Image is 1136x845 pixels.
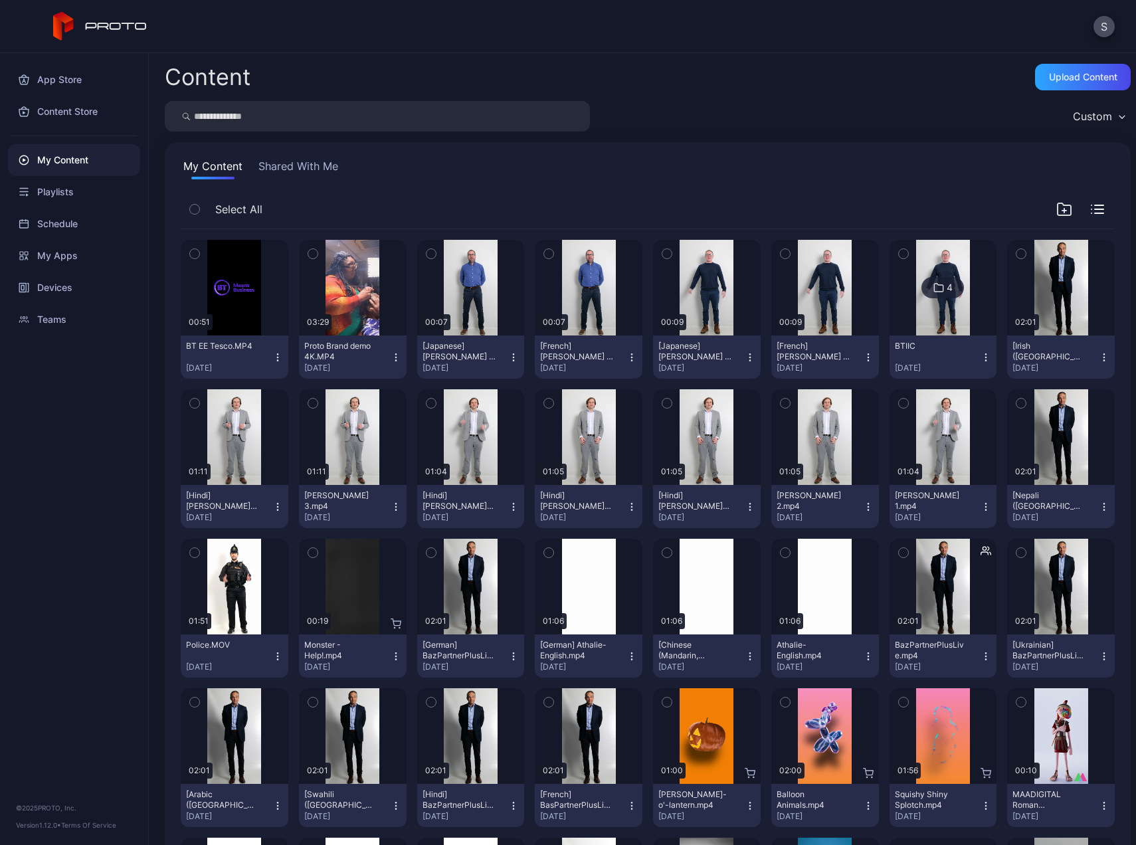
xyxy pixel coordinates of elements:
[423,490,496,512] div: [Hindi] Pete 1.mp4
[658,811,745,822] div: [DATE]
[1012,811,1099,822] div: [DATE]
[417,335,525,379] button: [Japanese] [PERSON_NAME] - Made with [PERSON_NAME](1).mp4[DATE]
[8,64,140,96] a: App Store
[540,341,613,362] div: [French] John - Made with Clipchamp(1).mp4
[186,789,259,810] div: [Arabic (United Arab Emirates)] [French] BazPartnerPlusLive.mp4
[186,490,259,512] div: [Hindi] Pete 3.mp4
[417,784,525,827] button: [Hindi] BazPartnerPlusLive.mp4[DATE]
[423,512,509,523] div: [DATE]
[777,811,863,822] div: [DATE]
[540,789,613,810] div: [French] BasPartnerPlusLive.mp4
[186,811,272,822] div: [DATE]
[653,335,761,379] button: [Japanese] [PERSON_NAME] - Made with [PERSON_NAME].mp4[DATE]
[299,485,407,528] button: [PERSON_NAME] 3.mp4[DATE]
[417,634,525,678] button: [German] BazPartnerPlusLive.mp4[DATE]
[1007,485,1115,528] button: [Nepali ([GEOGRAPHIC_DATA])] BazPartnerPlusLive.mp4[DATE]
[1012,490,1086,512] div: [Nepali (Nepal)] BazPartnerPlusLive.mp4
[423,811,509,822] div: [DATE]
[186,640,259,650] div: Police.MOV
[304,341,377,362] div: Proto Brand demo 4K.MP4
[1012,512,1099,523] div: [DATE]
[1073,110,1112,123] div: Custom
[304,490,377,512] div: Pete 3.mp4
[777,490,850,512] div: Pete 2.mp4
[540,363,626,373] div: [DATE]
[895,512,981,523] div: [DATE]
[535,485,642,528] button: [Hindi] [PERSON_NAME] 2.mp4[DATE]
[771,784,879,827] button: Balloon Animals.mp4[DATE]
[181,634,288,678] button: Police.MOV[DATE]
[1049,72,1117,82] div: Upload Content
[304,512,391,523] div: [DATE]
[304,811,391,822] div: [DATE]
[423,363,509,373] div: [DATE]
[771,485,879,528] button: [PERSON_NAME] 2.mp4[DATE]
[186,341,259,351] div: BT EE Tesco.MP4
[653,485,761,528] button: [Hindi] [PERSON_NAME] 2.mp4[DATE]
[8,176,140,208] a: Playlists
[8,240,140,272] a: My Apps
[304,789,377,810] div: [Swahili (Tanzania)] BazPartnerPlusLive.mp4
[181,485,288,528] button: [Hindi] [PERSON_NAME] 3.mp4[DATE]
[895,640,968,661] div: BazPartnerPlusLive.mp4
[771,335,879,379] button: [French] [PERSON_NAME] - Made with [PERSON_NAME].mp4[DATE]
[777,512,863,523] div: [DATE]
[299,784,407,827] button: [Swahili ([GEOGRAPHIC_DATA])] BazPartnerPlusLive.mp4[DATE]
[535,634,642,678] button: [German] Athalie-English.mp4[DATE]
[777,341,850,362] div: [French] Bryan - Made with Clipchamp.mp4
[777,662,863,672] div: [DATE]
[658,363,745,373] div: [DATE]
[181,158,245,179] button: My Content
[540,811,626,822] div: [DATE]
[423,662,509,672] div: [DATE]
[423,640,496,661] div: [German] BazPartnerPlusLive.mp4
[771,634,879,678] button: Athalie-English.mp4[DATE]
[186,512,272,523] div: [DATE]
[777,789,850,810] div: Balloon Animals.mp4
[8,96,140,128] a: Content Store
[1007,335,1115,379] button: [Irish ([GEOGRAPHIC_DATA])] BazPartnerPlusLive.mp4[DATE]
[181,335,288,379] button: BT EE Tesco.MP4[DATE]
[299,634,407,678] button: Monster - Help!.mp4[DATE]
[304,640,377,661] div: Monster - Help!.mp4
[540,662,626,672] div: [DATE]
[299,335,407,379] button: Proto Brand demo 4K.MP4[DATE]
[890,634,997,678] button: BazPartnerPlusLive.mp4[DATE]
[186,363,272,373] div: [DATE]
[8,208,140,240] a: Schedule
[16,802,132,813] div: © 2025 PROTO, Inc.
[658,341,731,362] div: [Japanese] Bryan - Made with Clipchamp.mp4
[417,485,525,528] button: [Hindi] [PERSON_NAME] 1.mp4[DATE]
[1007,634,1115,678] button: [Ukrainian] BazPartnerPlusLive.mp4[DATE]
[895,490,968,512] div: Pete 1.mp4
[658,640,731,661] div: [Chinese (Mandarin, Simplified)] Athalie-English.mp4
[540,512,626,523] div: [DATE]
[658,512,745,523] div: [DATE]
[8,144,140,176] a: My Content
[1093,16,1115,37] button: S
[658,662,745,672] div: [DATE]
[8,304,140,335] a: Teams
[1035,64,1131,90] button: Upload Content
[256,158,341,179] button: Shared With Me
[895,662,981,672] div: [DATE]
[423,789,496,810] div: [Hindi] BazPartnerPlusLive.mp4
[535,335,642,379] button: [French] [PERSON_NAME] - Made with [PERSON_NAME](1).mp4[DATE]
[215,201,262,217] span: Select All
[890,335,997,379] button: BTIIC[DATE]
[181,784,288,827] button: [Arabic ([GEOGRAPHIC_DATA])] [French] BazPartnerPlusLive.mp4[DATE]
[895,341,968,351] div: BTIIC
[304,363,391,373] div: [DATE]
[1012,640,1086,661] div: [Ukrainian] BazPartnerPlusLive.mp4
[165,66,250,88] div: Content
[61,821,116,829] a: Terms Of Service
[895,811,981,822] div: [DATE]
[304,662,391,672] div: [DATE]
[777,640,850,661] div: Athalie-English.mp4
